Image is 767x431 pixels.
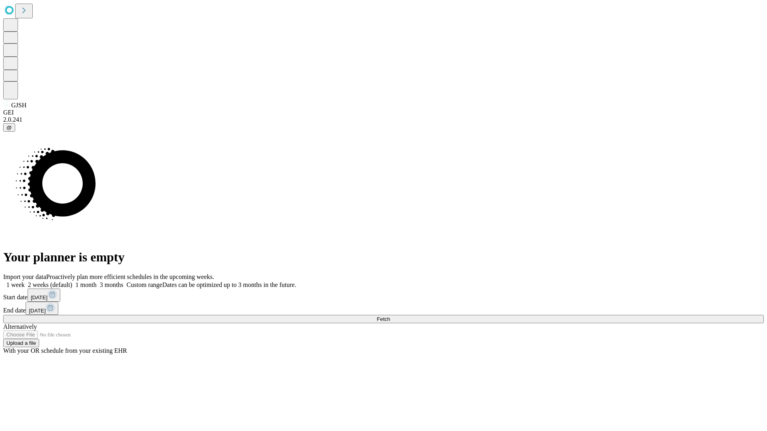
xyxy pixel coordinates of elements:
span: With your OR schedule from your existing EHR [3,347,127,354]
div: End date [3,302,764,315]
span: [DATE] [29,308,46,314]
div: 2.0.241 [3,116,764,123]
button: [DATE] [26,302,58,315]
span: Fetch [377,316,390,322]
button: Fetch [3,315,764,323]
div: Start date [3,289,764,302]
span: Proactively plan more efficient schedules in the upcoming weeks. [46,273,214,280]
button: [DATE] [28,289,60,302]
button: Upload a file [3,339,39,347]
span: 3 months [100,281,123,288]
span: @ [6,125,12,130]
span: 1 week [6,281,25,288]
span: 1 month [76,281,97,288]
button: @ [3,123,15,132]
span: 2 weeks (default) [28,281,72,288]
span: Custom range [127,281,162,288]
span: [DATE] [31,295,48,301]
h1: Your planner is empty [3,250,764,265]
span: GJSH [11,102,26,109]
span: Import your data [3,273,46,280]
span: Alternatively [3,323,37,330]
span: Dates can be optimized up to 3 months in the future. [162,281,296,288]
div: GEI [3,109,764,116]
